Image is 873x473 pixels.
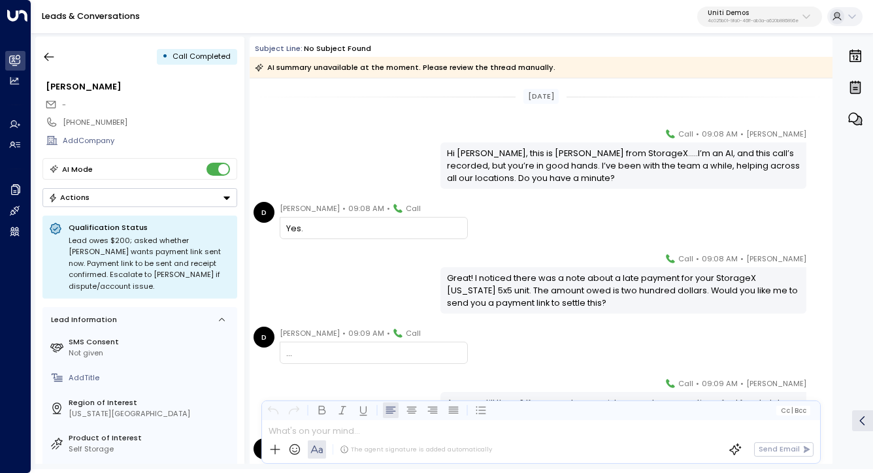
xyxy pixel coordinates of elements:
div: Are you still there? If you need any assistance or have questions, feel free to let me know! [447,397,800,421]
span: • [696,377,699,390]
span: 09:09 AM [348,327,384,340]
button: Cc|Bcc [776,406,810,416]
span: [PERSON_NAME] [746,252,806,265]
p: 4c025b01-9fa0-46ff-ab3a-a620b886896e [708,18,799,24]
span: 09:08 AM [348,202,384,215]
div: Actions [48,193,90,202]
div: Self Storage [69,444,233,455]
div: The agent signature is added automatically [340,445,492,454]
span: • [740,127,744,140]
div: [US_STATE][GEOGRAPHIC_DATA] [69,408,233,419]
span: [PERSON_NAME] [746,127,806,140]
label: Product of Interest [69,432,233,444]
div: AddCompany [63,135,237,146]
span: Call [678,127,693,140]
div: Lead Information [47,314,117,325]
button: Actions [42,188,237,207]
span: 09:08 AM [702,252,738,265]
label: Region of Interest [69,397,233,408]
span: [PERSON_NAME] [746,377,806,390]
span: 09:08 AM [702,127,738,140]
div: [PHONE_NUMBER] [63,117,237,128]
div: Yes. [286,222,461,235]
img: 110_headshot.jpg [812,252,832,273]
div: Not given [69,348,233,359]
div: • [162,47,168,66]
div: Great! I noticed there was a note about a late payment for your StorageX [US_STATE] 5x5 unit. The... [447,272,800,310]
img: 110_headshot.jpg [812,377,832,398]
div: AI Mode [62,163,93,176]
button: Uniti Demos4c025b01-9fa0-46ff-ab3a-a620b886896e [697,7,822,27]
span: • [696,127,699,140]
span: • [387,202,390,215]
span: [PERSON_NAME] [280,202,340,215]
span: Call Completed [173,51,231,61]
div: Hi [PERSON_NAME], this is [PERSON_NAME] from StorageX.....I’m an AI, and this call’s recorded, bu... [447,147,800,185]
span: • [387,327,390,340]
span: Call [406,327,421,340]
div: [PERSON_NAME] [46,80,237,93]
span: Call [678,252,693,265]
span: Cc Bcc [781,407,806,414]
div: D [254,438,274,459]
div: No subject found [304,43,371,54]
img: 110_headshot.jpg [812,127,832,148]
span: 09:09 AM [702,377,738,390]
span: • [740,377,744,390]
div: D [254,327,274,348]
p: Qualification Status [69,222,231,233]
a: Leads & Conversations [42,10,140,22]
button: Redo [286,402,302,418]
div: AddTitle [69,372,233,383]
span: Call [678,377,693,390]
div: [DATE] [523,89,559,104]
div: AI summary unavailable at the moment. Please review the thread manually. [255,61,555,74]
span: Subject Line: [255,43,303,54]
span: Call [406,202,421,215]
button: Undo [265,402,281,418]
span: | [791,407,793,414]
span: [PERSON_NAME] [280,327,340,340]
div: D [254,202,274,223]
span: • [696,252,699,265]
div: Button group with a nested menu [42,188,237,207]
div: ... [286,347,461,359]
span: • [342,327,346,340]
div: Lead owes $200; asked whether [PERSON_NAME] wants payment link sent now. Payment link to be sent ... [69,235,231,293]
span: - [62,99,66,110]
p: Uniti Demos [708,9,799,17]
label: SMS Consent [69,336,233,348]
span: • [342,202,346,215]
span: • [740,252,744,265]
